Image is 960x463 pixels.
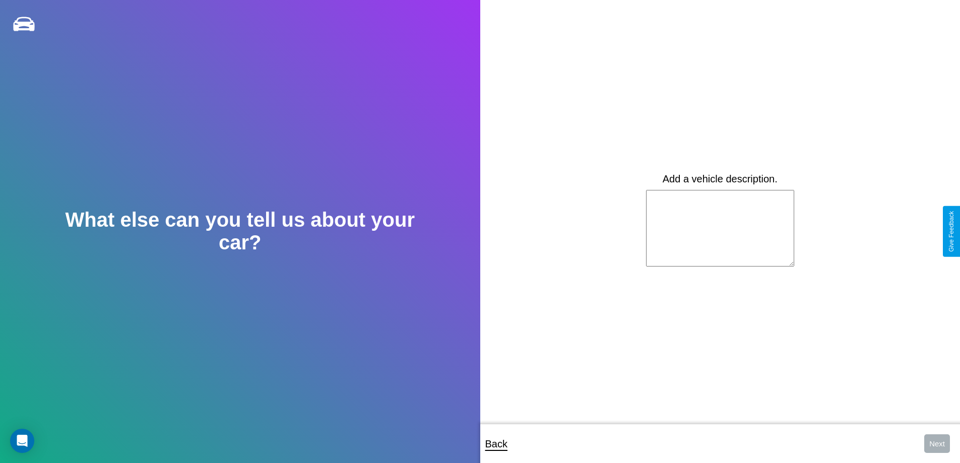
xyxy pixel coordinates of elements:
div: Open Intercom Messenger [10,429,34,453]
p: Back [485,435,507,453]
label: Add a vehicle description. [663,173,778,185]
h2: What else can you tell us about your car? [48,209,432,254]
div: Give Feedback [948,211,955,252]
button: Next [924,434,950,453]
